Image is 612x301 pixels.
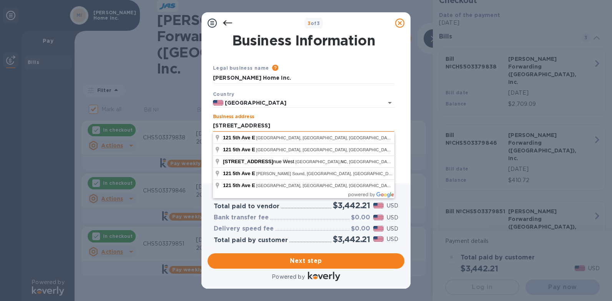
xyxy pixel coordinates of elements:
p: USD [387,225,398,233]
span: 5th Ave E [233,171,255,176]
b: of 3 [308,20,320,26]
p: USD [387,214,398,222]
label: Business address [213,115,254,119]
span: 5th Ave E [233,147,255,152]
span: Next step [214,256,398,266]
span: [GEOGRAPHIC_DATA], , [GEOGRAPHIC_DATA] [295,159,393,164]
b: Country [213,91,234,97]
input: Select country [223,98,373,108]
input: Enter legal business name [213,72,394,84]
h2: $3,442.21 [333,234,370,244]
button: Next step [208,253,404,269]
span: 5th Ave E [233,135,255,140]
button: Open [384,97,395,108]
h3: $0.00 [351,225,370,232]
span: nue West [223,159,295,164]
span: 121 [223,171,231,176]
span: 5th Ave E [233,182,255,188]
h3: Total paid by customer [214,237,288,244]
img: US [213,100,223,105]
span: 121 [223,135,231,140]
span: 121 [223,147,231,152]
span: [GEOGRAPHIC_DATA], [GEOGRAPHIC_DATA], [GEOGRAPHIC_DATA] [256,135,393,140]
h3: Total paid to vendor [214,203,279,210]
b: Legal business name [213,65,269,71]
img: USD [373,236,384,242]
span: [PERSON_NAME] Sound, [GEOGRAPHIC_DATA], [GEOGRAPHIC_DATA] [256,171,397,176]
span: NC [341,159,347,164]
h3: Bank transfer fee [214,214,269,221]
span: 121 [223,182,231,188]
p: USD [387,235,398,243]
img: USD [373,215,384,220]
p: USD [387,202,398,210]
img: USD [373,203,384,208]
img: Logo [308,272,340,281]
span: [GEOGRAPHIC_DATA], [GEOGRAPHIC_DATA], [GEOGRAPHIC_DATA] [256,147,393,152]
p: Powered by [272,273,304,281]
span: 3 [308,20,311,26]
h3: Delivery speed fee [214,225,274,232]
h3: $0.00 [351,214,370,221]
span: [GEOGRAPHIC_DATA], [GEOGRAPHIC_DATA], [GEOGRAPHIC_DATA] [256,183,393,188]
h2: $3,442.21 [333,201,370,210]
h1: Business Information [211,32,396,48]
input: Enter address [213,120,394,132]
img: USD [373,226,384,231]
span: [STREET_ADDRESS] [223,159,273,164]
